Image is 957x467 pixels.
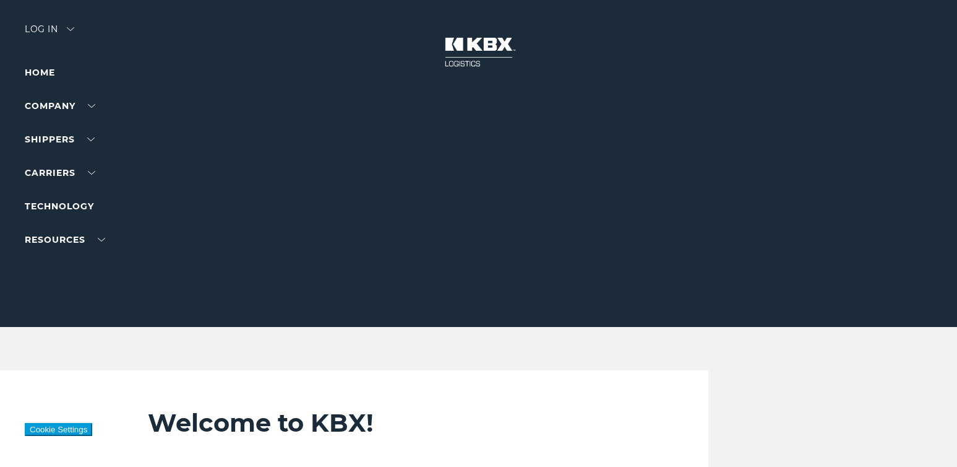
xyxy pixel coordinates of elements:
[432,25,525,79] img: kbx logo
[25,67,55,78] a: Home
[25,167,95,178] a: Carriers
[148,408,664,439] h2: Welcome to KBX!
[25,134,95,145] a: SHIPPERS
[25,201,94,212] a: Technology
[67,27,74,31] img: arrow
[25,100,95,111] a: Company
[25,423,92,436] button: Cookie Settings
[25,234,105,245] a: RESOURCES
[25,25,74,43] div: Log in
